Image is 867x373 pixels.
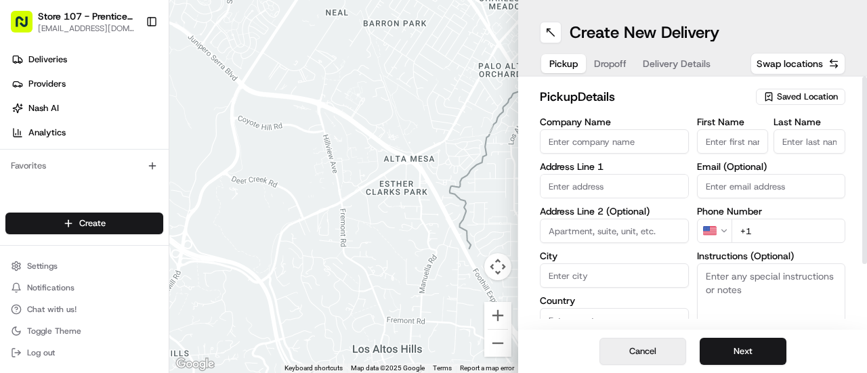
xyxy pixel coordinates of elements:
label: Instructions (Optional) [697,251,846,261]
button: Store 107 - Prentice Hospital (Just Salad)[EMAIL_ADDRESS][DOMAIN_NAME] [5,5,140,38]
span: Swap locations [757,57,823,70]
input: Enter country [540,308,689,332]
a: Open this area in Google Maps (opens a new window) [173,355,217,373]
div: 📗 [14,197,24,208]
img: 1736555255976-a54dd68f-1ca7-489b-9aae-adbdc363a1c4 [14,129,38,153]
span: Providers [28,78,66,90]
h1: Create New Delivery [570,22,719,43]
label: Email (Optional) [697,162,846,171]
a: Report a map error [460,364,514,372]
input: Apartment, suite, unit, etc. [540,219,689,243]
span: Nash AI [28,102,59,114]
button: Map camera controls [484,253,511,280]
button: Store 107 - Prentice Hospital (Just Salad) [38,9,135,23]
a: Analytics [5,122,169,144]
button: Keyboard shortcuts [284,364,343,373]
span: Saved Location [777,91,838,103]
label: Phone Number [697,206,846,216]
span: Knowledge Base [27,196,104,209]
button: [EMAIL_ADDRESS][DOMAIN_NAME] [38,23,135,34]
span: Chat with us! [27,304,77,315]
button: Log out [5,343,163,362]
button: Toggle Theme [5,322,163,341]
button: Settings [5,257,163,276]
button: Swap locations [750,53,845,74]
span: Analytics [28,127,66,139]
div: We're available if you need us! [46,142,171,153]
a: Powered byPylon [96,228,164,239]
span: Deliveries [28,53,67,66]
input: Enter address [540,174,689,198]
label: Last Name [774,117,845,127]
input: Enter city [540,263,689,288]
label: Address Line 1 [540,162,689,171]
input: Enter phone number [732,219,846,243]
img: Nash [14,13,41,40]
span: Dropoff [594,57,627,70]
p: Welcome 👋 [14,53,247,75]
a: Providers [5,73,169,95]
label: Address Line 2 (Optional) [540,206,689,216]
span: Log out [27,347,55,358]
a: Deliveries [5,49,169,70]
input: Enter last name [774,129,845,154]
h2: pickup Details [540,87,748,106]
div: 💻 [114,197,125,208]
button: Create [5,213,163,234]
label: Country [540,296,689,305]
button: Chat with us! [5,300,163,319]
span: Pickup [549,57,578,70]
button: Zoom in [484,302,511,329]
a: Terms (opens in new tab) [433,364,452,372]
span: Toggle Theme [27,326,81,336]
span: Delivery Details [643,57,711,70]
button: Cancel [599,338,686,365]
div: Favorites [5,155,163,177]
label: Company Name [540,117,689,127]
a: 💻API Documentation [109,190,223,215]
input: Clear [35,87,224,101]
span: Create [79,217,106,229]
input: Enter email address [697,174,846,198]
span: Map data ©2025 Google [351,364,425,372]
input: Enter company name [540,129,689,154]
button: Start new chat [230,133,247,149]
span: API Documentation [128,196,217,209]
img: Google [173,355,217,373]
button: Notifications [5,278,163,297]
label: City [540,251,689,261]
a: Nash AI [5,97,169,119]
button: Saved Location [756,87,845,106]
span: Pylon [135,229,164,239]
button: Zoom out [484,330,511,357]
span: Notifications [27,282,75,293]
span: Settings [27,261,58,271]
a: 📗Knowledge Base [8,190,109,215]
label: First Name [697,117,769,127]
div: Start new chat [46,129,222,142]
button: Next [700,338,786,365]
input: Enter first name [697,129,769,154]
